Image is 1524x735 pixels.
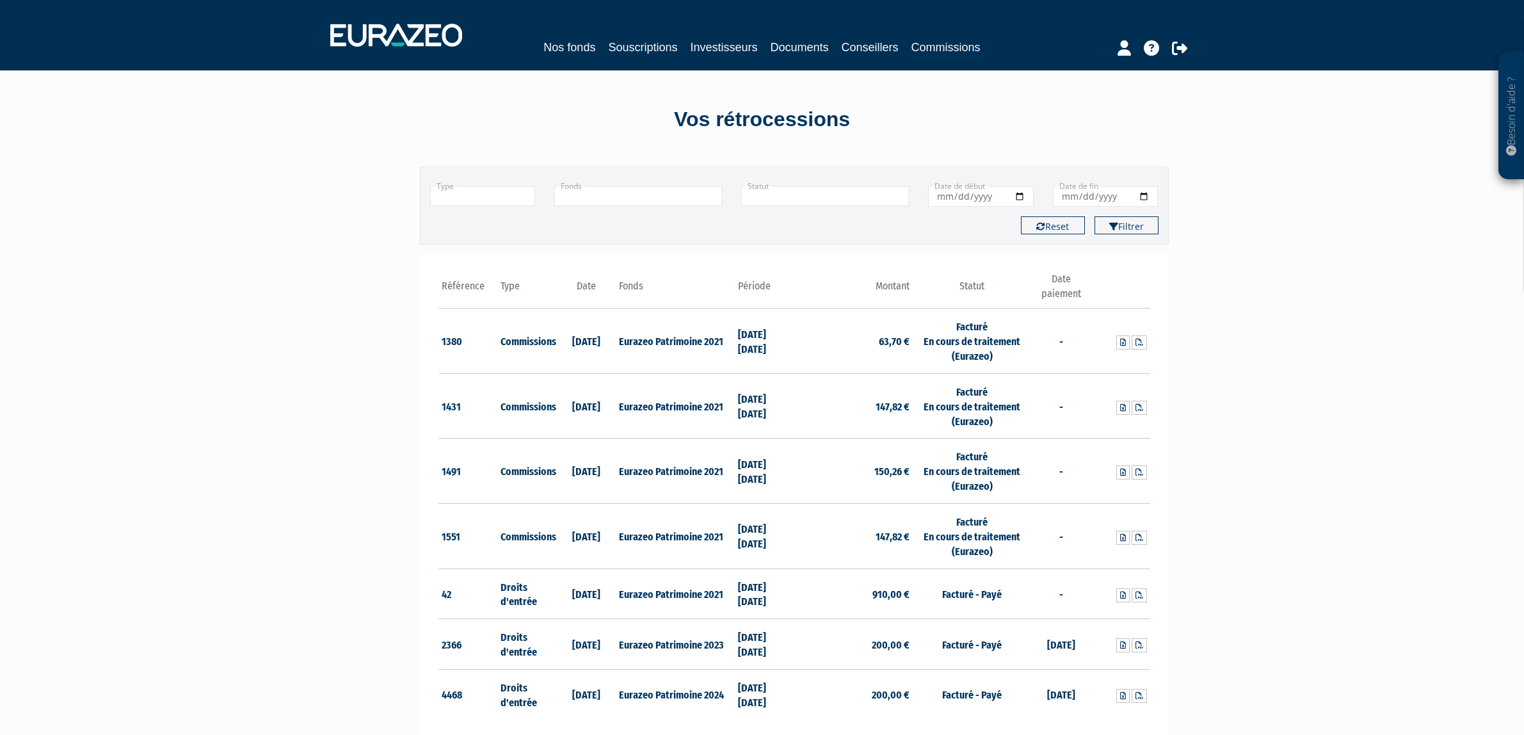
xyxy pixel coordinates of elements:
div: Vos rétrocessions [397,105,1127,134]
td: 4468 [438,669,498,719]
td: [DATE] [1031,619,1091,670]
button: Filtrer [1095,216,1159,234]
p: Besoin d'aide ? [1504,58,1519,174]
td: 200,00 € [794,619,913,670]
td: [DATE] [557,373,616,439]
td: [DATE] [557,503,616,569]
td: - [1031,309,1091,374]
td: [DATE] [1031,669,1091,719]
td: [DATE] [DATE] [735,619,794,670]
td: - [1031,503,1091,569]
td: 1491 [438,439,498,504]
th: Date paiement [1031,272,1091,309]
td: [DATE] [557,309,616,374]
td: Droits d'entrée [497,569,557,619]
td: Facturé - Payé [913,569,1031,619]
a: Nos fonds [543,38,595,56]
td: Facturé En cours de traitement (Eurazeo) [913,503,1031,569]
td: Eurazeo Patrimoine 2021 [616,439,734,504]
td: Eurazeo Patrimoine 2024 [616,669,734,719]
td: - [1031,569,1091,619]
td: Eurazeo Patrimoine 2021 [616,503,734,569]
th: Période [735,272,794,309]
td: 2366 [438,619,498,670]
a: Documents [771,38,829,56]
td: [DATE] [DATE] [735,669,794,719]
th: Type [497,272,557,309]
a: Commissions [911,38,981,58]
td: Droits d'entrée [497,669,557,719]
td: Eurazeo Patrimoine 2021 [616,569,734,619]
a: Investisseurs [690,38,757,56]
td: [DATE] [DATE] [735,503,794,569]
td: [DATE] [557,569,616,619]
td: Facturé En cours de traitement (Eurazeo) [913,373,1031,439]
td: 63,70 € [794,309,913,374]
td: Commissions [497,373,557,439]
td: [DATE] [DATE] [735,439,794,504]
td: [DATE] [557,439,616,504]
td: [DATE] [DATE] [735,309,794,374]
td: [DATE] [DATE] [735,373,794,439]
td: 1431 [438,373,498,439]
td: Facturé En cours de traitement (Eurazeo) [913,309,1031,374]
td: Commissions [497,439,557,504]
td: 1380 [438,309,498,374]
th: Statut [913,272,1031,309]
td: 200,00 € [794,669,913,719]
td: 910,00 € [794,569,913,619]
a: Souscriptions [608,38,677,56]
td: [DATE] [557,669,616,719]
td: Commissions [497,309,557,374]
td: Eurazeo Patrimoine 2021 [616,373,734,439]
td: 150,26 € [794,439,913,504]
td: 42 [438,569,498,619]
td: [DATE] [557,619,616,670]
img: 1732889491-logotype_eurazeo_blanc_rvb.png [330,24,462,47]
td: Eurazeo Patrimoine 2023 [616,619,734,670]
th: Montant [794,272,913,309]
td: 147,82 € [794,373,913,439]
td: Facturé En cours de traitement (Eurazeo) [913,439,1031,504]
td: - [1031,373,1091,439]
td: 147,82 € [794,503,913,569]
th: Référence [438,272,498,309]
th: Fonds [616,272,734,309]
td: Facturé - Payé [913,619,1031,670]
td: Commissions [497,503,557,569]
a: Conseillers [842,38,899,56]
td: Eurazeo Patrimoine 2021 [616,309,734,374]
button: Reset [1021,216,1085,234]
td: Facturé - Payé [913,669,1031,719]
td: - [1031,439,1091,504]
td: [DATE] [DATE] [735,569,794,619]
th: Date [557,272,616,309]
td: Droits d'entrée [497,619,557,670]
td: 1551 [438,503,498,569]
